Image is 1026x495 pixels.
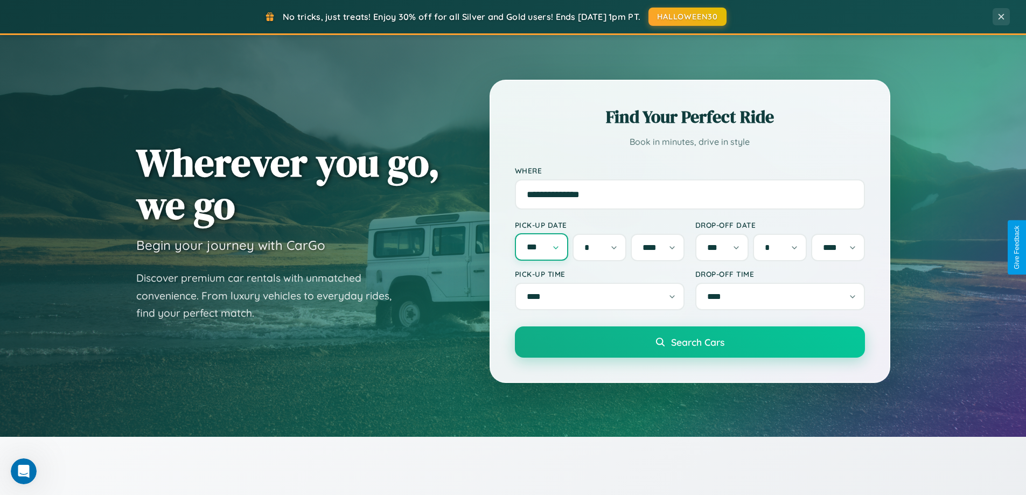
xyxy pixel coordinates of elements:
button: HALLOWEEN30 [648,8,727,26]
label: Where [515,166,865,175]
button: Search Cars [515,326,865,358]
label: Drop-off Date [695,220,865,229]
label: Pick-up Time [515,269,685,278]
iframe: Intercom live chat [11,458,37,484]
label: Drop-off Time [695,269,865,278]
span: No tricks, just treats! Enjoy 30% off for all Silver and Gold users! Ends [DATE] 1pm PT. [283,11,640,22]
h1: Wherever you go, we go [136,141,440,226]
div: Give Feedback [1013,226,1021,269]
label: Pick-up Date [515,220,685,229]
span: Search Cars [671,336,724,348]
h3: Begin your journey with CarGo [136,237,325,253]
h2: Find Your Perfect Ride [515,105,865,129]
p: Discover premium car rentals with unmatched convenience. From luxury vehicles to everyday rides, ... [136,269,406,322]
p: Book in minutes, drive in style [515,134,865,150]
